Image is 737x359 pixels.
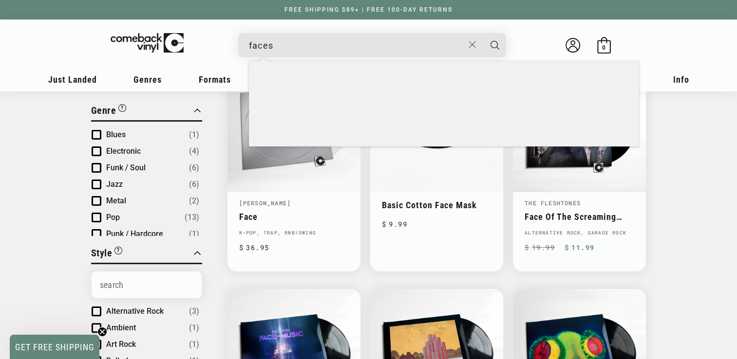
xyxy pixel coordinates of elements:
[189,145,199,157] span: Number of products: (4)
[15,342,94,352] span: GET FREE SHIPPING
[525,199,581,207] a: The Fleshtones
[238,33,506,57] div: Search
[189,179,199,190] span: Number of products: (6)
[106,130,126,139] span: Blues
[106,229,163,238] span: Punk / Hardcore
[249,36,464,55] input: When autocomplete results are available use up and down arrows to review and enter to select
[97,327,107,337] button: Close teaser
[189,339,199,350] span: Number of products: (1)
[239,199,291,207] a: [PERSON_NAME]
[10,335,99,359] div: GET FREE SHIPPINGClose teaser
[189,322,199,334] span: Number of products: (1)
[602,44,605,51] span: 0
[673,74,689,85] span: Info
[106,323,136,332] span: Ambient
[91,103,127,120] button: Filter by Genre
[133,74,162,85] span: Genres
[91,105,116,116] span: Genre
[48,74,97,85] span: Just Landed
[189,228,199,240] span: Number of products: (1)
[382,200,491,210] a: Basic Cotton Face Mask
[189,129,199,141] span: Number of products: (1)
[106,179,123,189] span: Jazz
[106,213,120,222] span: Pop
[106,196,126,205] span: Metal
[92,271,202,298] input: Search Options
[189,162,199,174] span: Number of products: (6)
[239,212,349,222] a: Face
[91,246,123,263] button: Filter by Style
[91,247,113,259] span: Style
[463,34,481,55] button: Close
[185,212,199,223] span: Number of products: (13)
[189,195,199,207] span: Number of products: (2)
[483,33,507,57] button: Search
[106,340,136,349] span: Art Rock
[106,163,146,172] span: Funk / Soul
[525,212,634,222] a: Face Of The Screaming Werewolf
[189,305,199,317] span: Number of products: (3)
[106,146,141,156] span: Electronic
[106,306,164,316] span: Alternative Rock
[199,74,231,85] span: Formats
[275,6,462,13] a: FREE SHIPPING $89+ | FREE 100-DAY RETURNS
